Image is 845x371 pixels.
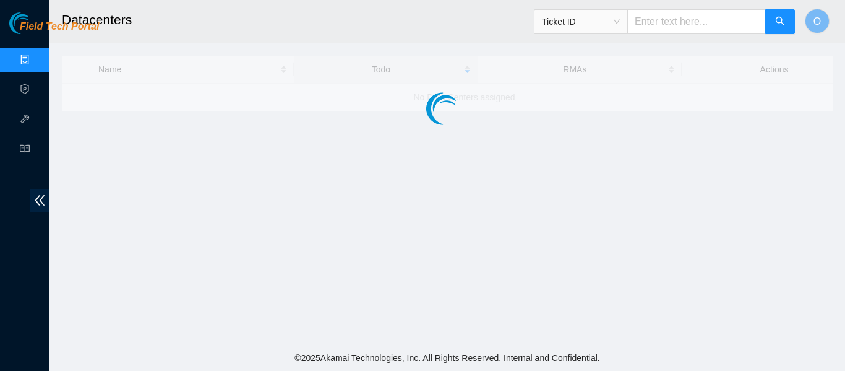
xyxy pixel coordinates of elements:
span: O [813,14,821,29]
button: O [805,9,830,33]
span: read [20,138,30,163]
button: search [765,9,795,34]
span: Ticket ID [542,12,620,31]
input: Enter text here... [627,9,766,34]
footer: © 2025 Akamai Technologies, Inc. All Rights Reserved. Internal and Confidential. [49,345,845,371]
span: search [775,16,785,28]
a: Akamai TechnologiesField Tech Portal [9,22,99,38]
span: double-left [30,189,49,212]
span: Field Tech Portal [20,21,99,33]
img: Akamai Technologies [9,12,62,34]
